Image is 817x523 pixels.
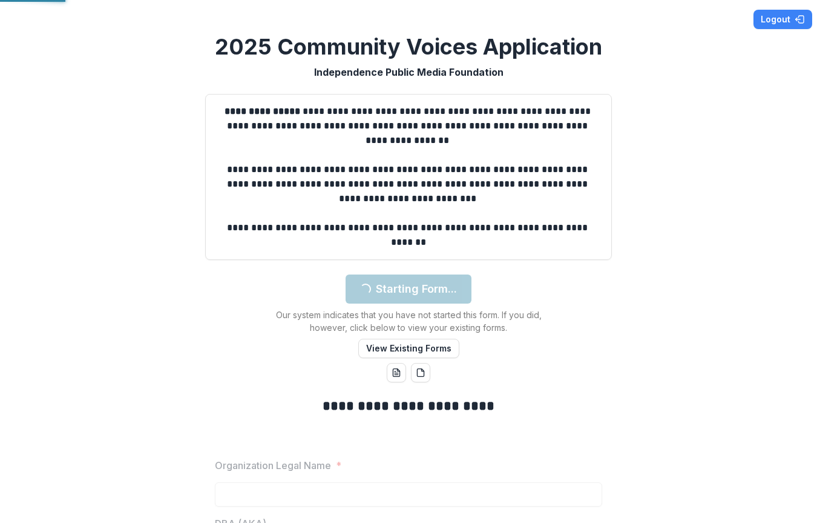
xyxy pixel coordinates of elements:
h2: 2025 Community Voices Application [215,34,602,60]
button: word-download [387,363,406,382]
p: Organization Legal Name [215,458,331,473]
p: Independence Public Media Foundation [314,65,504,79]
button: Starting Form... [346,275,471,304]
button: View Existing Forms [358,339,459,358]
button: Logout [753,10,812,29]
button: pdf-download [411,363,430,382]
p: Our system indicates that you have not started this form. If you did, however, click below to vie... [257,308,560,334]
